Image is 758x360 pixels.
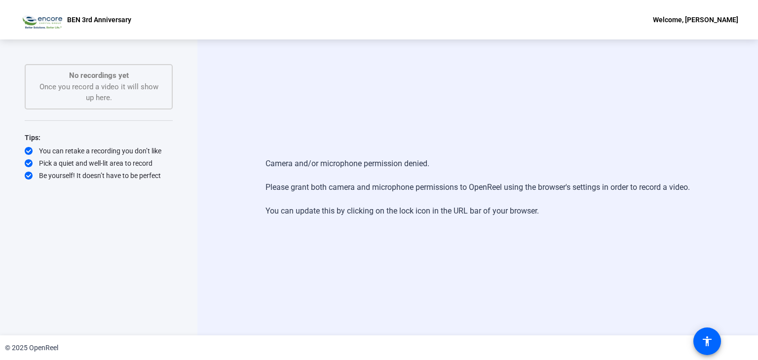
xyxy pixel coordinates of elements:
p: No recordings yet [36,70,162,81]
div: Welcome, [PERSON_NAME] [653,14,738,26]
mat-icon: accessibility [701,335,713,347]
div: Pick a quiet and well-lit area to record [25,158,173,168]
div: Tips: [25,132,173,144]
div: Camera and/or microphone permission denied. Please grant both camera and microphone permissions t... [265,148,690,227]
p: BEN 3rd Anniversary [67,14,131,26]
div: Once you record a video it will show up here. [36,70,162,104]
div: Be yourself! It doesn’t have to be perfect [25,171,173,180]
div: You can retake a recording you don’t like [25,146,173,156]
img: OpenReel logo [20,10,62,30]
div: © 2025 OpenReel [5,343,58,353]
